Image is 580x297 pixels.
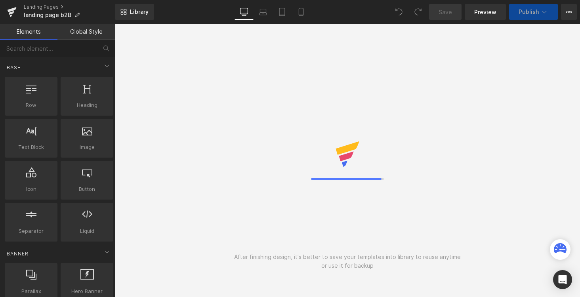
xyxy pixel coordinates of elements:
span: Library [130,8,149,15]
span: Parallax [7,287,55,295]
span: Publish [519,9,539,15]
span: Button [63,185,111,193]
span: Preview [474,8,496,16]
span: Image [63,143,111,151]
a: Tablet [273,4,292,20]
span: Liquid [63,227,111,235]
div: Open Intercom Messenger [553,270,572,289]
a: Laptop [254,4,273,20]
button: Undo [391,4,407,20]
button: Publish [509,4,558,20]
a: Mobile [292,4,311,20]
span: Separator [7,227,55,235]
span: Row [7,101,55,109]
span: Save [439,8,452,16]
span: Banner [6,250,29,257]
a: New Library [115,4,154,20]
span: Text Block [7,143,55,151]
a: Desktop [235,4,254,20]
span: Hero Banner [63,287,111,295]
a: Preview [465,4,506,20]
button: More [561,4,577,20]
button: Redo [410,4,426,20]
a: Landing Pages [24,4,115,10]
span: Icon [7,185,55,193]
span: Heading [63,101,111,109]
a: Global Style [57,24,115,40]
div: After finishing design, it's better to save your templates into library to reuse anytime or use i... [231,253,464,270]
span: Base [6,64,21,71]
span: landing page b2B [24,12,71,18]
